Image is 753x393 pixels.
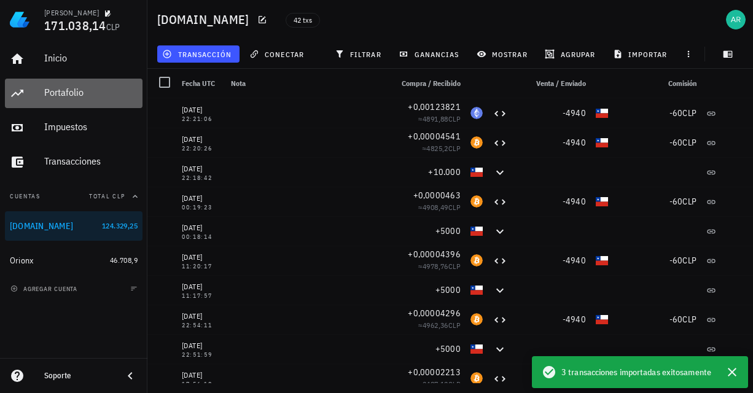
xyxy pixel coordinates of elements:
span: +0,00123821 [408,101,461,112]
div: 17:56:10 [182,381,221,387]
span: -4940 [563,196,586,207]
span: ≈ [418,379,461,389]
span: CLP [682,107,696,119]
span: -60 [669,314,683,325]
span: 4908,49 [423,203,448,212]
a: Impuestos [5,113,142,142]
div: [DATE] [182,192,221,204]
span: -4940 [563,137,586,148]
a: Orionx 46.708,9 [5,246,142,275]
span: CLP [448,144,461,153]
span: filtrar [337,49,381,59]
span: ≈ [418,114,461,123]
div: [PERSON_NAME] [44,8,99,18]
span: mostrar [479,49,528,59]
span: +0,00004296 [408,308,461,319]
span: -4940 [563,107,586,119]
span: 42 txs [294,14,312,27]
div: [DATE] [182,310,221,322]
span: +10.000 [428,166,461,177]
div: Compra / Recibido [387,69,466,98]
a: Inicio [5,44,142,74]
div: Orionx [10,255,34,266]
div: [DOMAIN_NAME] [10,221,73,232]
span: +0,00002213 [408,367,461,378]
span: +0,00004541 [408,131,461,142]
div: 00:19:23 [182,204,221,211]
span: 4962,36 [423,321,448,330]
div: 22:18:42 [182,175,221,181]
span: CLP [448,321,461,330]
div: 22:51:59 [182,352,221,358]
h1: [DOMAIN_NAME] [157,10,254,29]
div: CLP-icon [596,107,608,119]
div: 22:20:26 [182,146,221,152]
a: Transacciones [5,147,142,177]
button: transacción [157,45,240,63]
button: agrupar [540,45,603,63]
div: [DATE] [182,104,221,116]
div: Portafolio [44,87,138,98]
span: CLP [682,137,696,148]
button: ganancias [394,45,467,63]
a: [DOMAIN_NAME] 124.329,25 [5,211,142,241]
div: CLP-icon [470,166,483,178]
button: filtrar [330,45,389,63]
span: Total CLP [89,192,125,200]
span: ganancias [401,49,459,59]
span: 46.708,9 [110,255,138,265]
span: -60 [669,196,683,207]
span: Compra / Recibido [402,79,461,88]
button: importar [607,45,675,63]
div: Inicio [44,52,138,64]
div: BTC-icon [470,195,483,208]
div: 00:18:14 [182,234,221,240]
div: ETH-icon [470,107,483,119]
span: 4978,76 [423,262,448,271]
div: avatar [726,10,746,29]
button: mostrar [472,45,535,63]
span: ≈ [418,321,461,330]
div: CLP-icon [470,343,483,355]
div: Nota [226,69,387,98]
div: CLP-icon [596,254,608,267]
span: 3 transacciones importadas exitosamente [561,365,711,379]
div: CLP-icon [596,313,608,325]
span: CLP [448,114,461,123]
span: agregar cuenta [13,285,77,293]
div: Venta / Enviado [512,69,591,98]
span: Nota [231,79,246,88]
span: CLP [682,314,696,325]
div: CLP-icon [596,136,608,149]
span: ≈ [418,262,461,271]
span: CLP [448,379,461,389]
button: CuentasTotal CLP [5,182,142,211]
span: 4891,88 [423,114,448,123]
div: 11:17:57 [182,293,221,299]
div: Fecha UTC [177,69,226,98]
span: -60 [669,137,683,148]
a: Portafolio [5,79,142,108]
span: CLP [448,262,461,271]
span: ≈ [418,203,461,212]
span: CLP [106,21,120,33]
div: [DATE] [182,222,221,234]
span: CLP [682,255,696,266]
span: +0,0000463 [413,190,461,201]
div: CLP-icon [470,284,483,296]
div: BTC-icon [470,372,483,384]
img: LedgiFi [10,10,29,29]
div: 22:54:11 [182,322,221,329]
button: agregar cuenta [7,282,83,295]
span: Fecha UTC [182,79,215,88]
div: BTC-icon [470,136,483,149]
div: [DATE] [182,281,221,293]
div: [DATE] [182,369,221,381]
div: Comisión [613,69,701,98]
div: 22:21:06 [182,116,221,122]
span: -60 [669,107,683,119]
span: CLP [448,203,461,212]
span: +5000 [435,343,461,354]
span: 124.329,25 [102,221,138,230]
span: CLP [682,196,696,207]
